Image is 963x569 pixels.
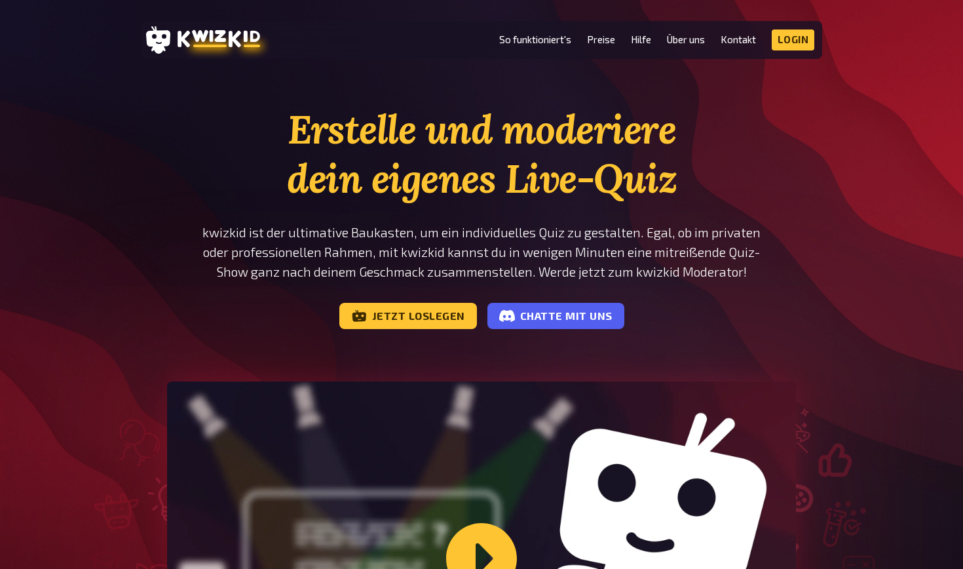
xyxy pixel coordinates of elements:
[339,303,477,329] a: Jetzt loslegen
[667,34,705,45] a: Über uns
[487,303,624,329] a: Chatte mit uns
[499,34,571,45] a: So funktioniert's
[772,29,815,50] a: Login
[167,105,796,203] h1: Erstelle und moderiere dein eigenes Live-Quiz
[587,34,615,45] a: Preise
[631,34,651,45] a: Hilfe
[721,34,756,45] a: Kontakt
[167,223,796,282] p: kwizkid ist der ultimative Baukasten, um ein individuelles Quiz zu gestalten. Egal, ob im private...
